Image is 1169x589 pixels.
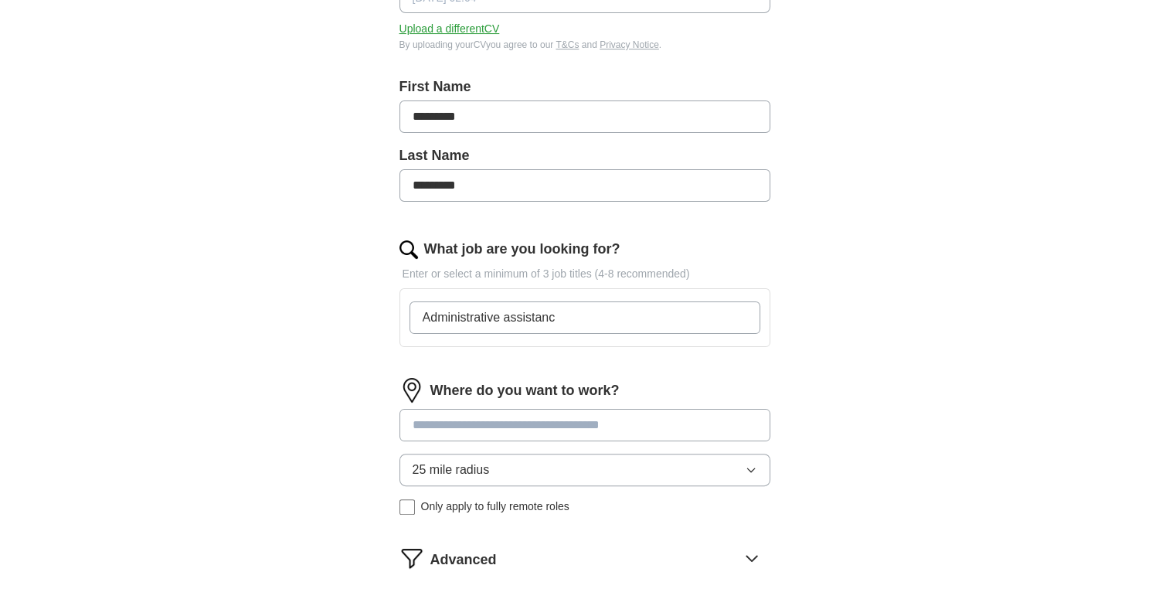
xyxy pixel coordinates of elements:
[430,380,620,401] label: Where do you want to work?
[399,266,770,282] p: Enter or select a minimum of 3 job titles (4-8 recommended)
[600,39,659,50] a: Privacy Notice
[413,461,490,479] span: 25 mile radius
[399,38,770,52] div: By uploading your CV you agree to our and .
[556,39,579,50] a: T&Cs
[399,21,500,37] button: Upload a differentCV
[430,550,497,570] span: Advanced
[421,499,569,515] span: Only apply to fully remote roles
[399,499,415,515] input: Only apply to fully remote roles
[399,240,418,259] img: search.png
[399,77,770,97] label: First Name
[399,546,424,570] img: filter
[399,145,770,166] label: Last Name
[399,454,770,486] button: 25 mile radius
[409,301,760,334] input: Type a job title and press enter
[424,239,620,260] label: What job are you looking for?
[399,378,424,403] img: location.png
